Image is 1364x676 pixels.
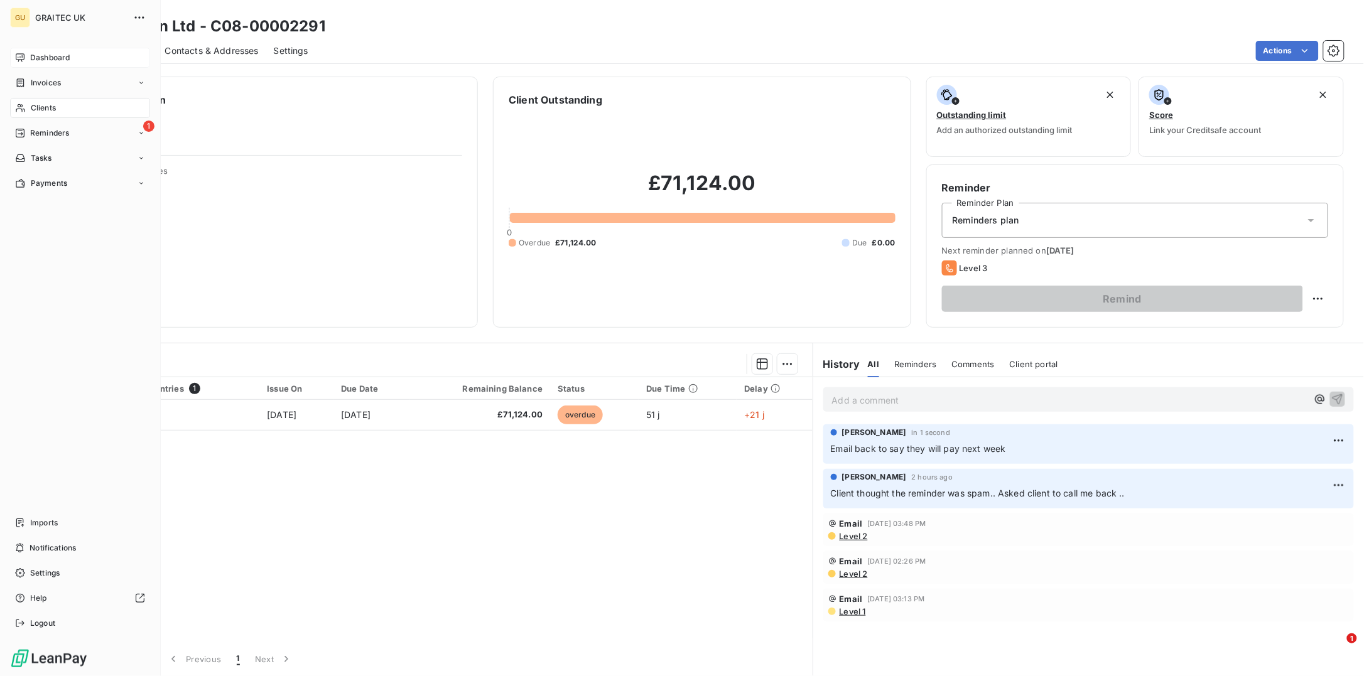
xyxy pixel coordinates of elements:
span: Level 1 [838,606,866,616]
h6: Client information [76,92,462,107]
button: Remind [942,286,1303,312]
a: Tasks [10,148,150,168]
span: All [868,359,879,369]
span: Due [852,237,867,249]
span: Comments [952,359,995,369]
a: Imports [10,513,150,533]
span: Help [30,593,47,604]
a: Clients [10,98,150,118]
a: 1Reminders [10,123,150,143]
a: Settings [10,563,150,583]
span: GRAITEC UK [35,13,126,23]
a: Help [10,588,150,608]
h6: Client Outstanding [509,92,602,107]
a: Payments [10,173,150,193]
div: Due Time [646,384,729,394]
span: Payments [31,178,67,189]
span: Level 2 [838,531,868,541]
span: Client Properties [101,166,462,183]
span: [DATE] 02:26 PM [867,557,926,565]
a: Dashboard [10,48,150,68]
h6: Reminder [942,180,1328,195]
span: £71,124.00 [418,409,543,421]
span: [PERSON_NAME] [842,471,907,483]
span: 1 [237,653,240,665]
button: Previous [160,646,229,672]
span: Email back to say they will pay next week [831,443,1006,454]
a: Invoices [10,73,150,93]
span: 1 [1347,633,1357,643]
div: GU [10,8,30,28]
span: £0.00 [872,237,896,249]
span: [PERSON_NAME] [842,427,907,438]
button: 1 [229,646,247,672]
span: [DATE] 03:48 PM [867,520,926,527]
span: Email [840,556,863,566]
img: Logo LeanPay [10,648,88,668]
div: Due Date [341,384,403,394]
h2: £71,124.00 [509,171,895,208]
span: Dashboard [30,52,70,63]
span: [DATE] [341,409,371,420]
span: Level 3 [960,263,988,273]
span: Reminders [894,359,936,369]
span: +21 j [744,409,764,420]
iframe: Intercom live chat [1321,633,1351,663]
h3: Costain Ltd - C08-00002291 [111,15,325,38]
span: Email [840,518,863,528]
div: Issue On [267,384,326,394]
span: Overdue [519,237,550,249]
span: in 1 second [912,429,951,436]
span: [DATE] [1046,245,1074,255]
h6: History [813,357,860,372]
span: 2 hours ago [912,473,953,481]
button: ScoreLink your Creditsafe account [1139,77,1344,157]
span: Notifications [30,542,76,554]
span: 1 [189,383,200,394]
span: Email [840,594,863,604]
span: Settings [30,567,60,579]
div: Remaining Balance [418,384,543,394]
span: Client portal [1010,359,1058,369]
span: [DATE] 03:13 PM [867,595,924,603]
button: Actions [1256,41,1319,61]
span: Score [1149,110,1173,120]
span: Reminders plan [953,214,1019,227]
span: [DATE] [267,409,296,420]
span: Imports [30,517,58,528]
span: Reminders [30,127,69,139]
div: Delay [744,384,804,394]
span: Contacts & Addresses [165,45,259,57]
span: £71,124.00 [555,237,597,249]
span: Logout [30,618,55,629]
button: Next [247,646,300,672]
span: 1 [143,121,154,132]
span: Invoices [31,77,61,89]
div: Accounting Entries [105,383,252,394]
span: 0 [507,227,512,237]
span: Level 2 [838,569,868,579]
span: Clients [31,102,56,114]
span: Outstanding limit [937,110,1007,120]
span: Client thought the reminder was spam.. Asked client to call me back .. [831,488,1125,498]
button: Outstanding limitAdd an authorized outstanding limit [926,77,1132,157]
span: Add an authorized outstanding limit [937,125,1073,135]
span: Link your Creditsafe account [1149,125,1261,135]
span: Next reminder planned on [942,245,1328,255]
div: Status [558,384,631,394]
span: Tasks [31,153,52,164]
span: 51 j [646,409,660,420]
span: overdue [558,405,603,424]
span: Settings [274,45,308,57]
